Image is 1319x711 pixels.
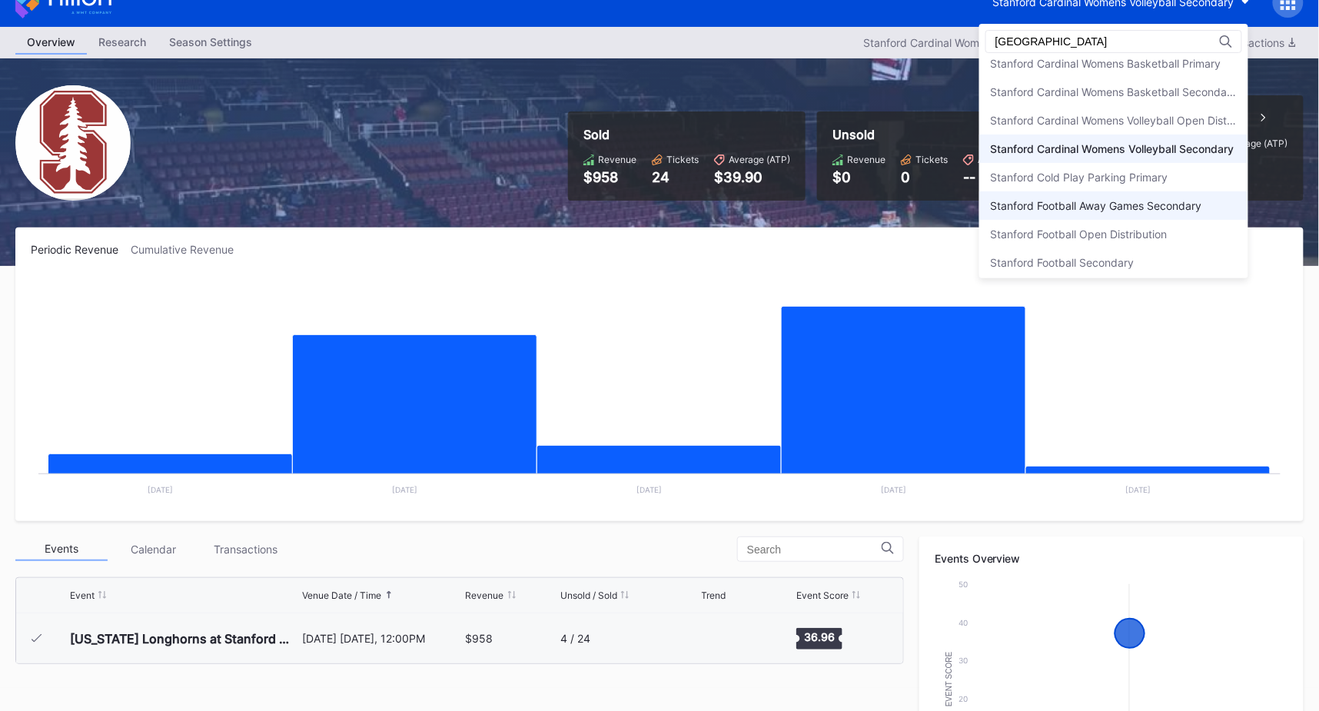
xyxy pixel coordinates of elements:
[959,694,968,703] text: 20
[991,228,1168,241] div: Stanford Football Open Distribution
[991,256,1135,269] div: Stanford Football Secondary
[991,142,1234,155] div: Stanford Cardinal Womens Volleyball Secondary
[991,85,1237,98] div: Stanford Cardinal Womens Basketball Secondary
[995,35,1130,48] input: Search
[991,199,1202,212] div: Stanford Football Away Games Secondary
[991,171,1168,184] div: Stanford Cold Play Parking Primary
[991,57,1221,70] div: Stanford Cardinal Womens Basketball Primary
[991,114,1237,127] div: Stanford Cardinal Womens Volleyball Open Distribution
[945,652,953,707] text: Event Score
